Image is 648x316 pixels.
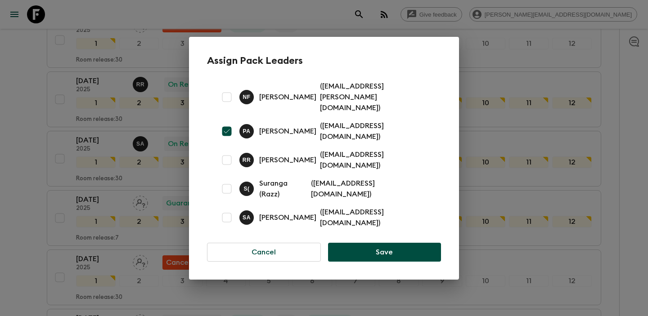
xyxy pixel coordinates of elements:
[243,156,251,164] p: R R
[259,178,307,200] p: Suranga (Razz)
[243,214,251,221] p: S A
[320,149,430,171] p: ( [EMAIL_ADDRESS][DOMAIN_NAME] )
[328,243,441,262] button: Save
[207,243,321,262] button: Cancel
[311,178,430,200] p: ( [EMAIL_ADDRESS][DOMAIN_NAME] )
[243,185,249,192] p: S (
[259,126,316,137] p: [PERSON_NAME]
[259,155,316,165] p: [PERSON_NAME]
[243,128,251,135] p: P A
[259,92,316,102] p: [PERSON_NAME]
[320,207,430,228] p: ( [EMAIL_ADDRESS][DOMAIN_NAME] )
[320,120,430,142] p: ( [EMAIL_ADDRESS][DOMAIN_NAME] )
[320,81,430,113] p: ( [EMAIL_ADDRESS][PERSON_NAME][DOMAIN_NAME] )
[259,212,316,223] p: [PERSON_NAME]
[243,93,250,101] p: N F
[207,55,441,67] h2: Assign Pack Leaders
